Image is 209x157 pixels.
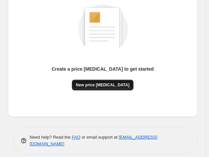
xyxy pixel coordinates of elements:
[72,135,81,140] a: FAQ
[81,135,119,140] span: or email support at
[52,66,154,72] p: Create a price [MEDICAL_DATA] to get started
[76,82,129,88] span: New price [MEDICAL_DATA]
[30,135,72,140] span: Need help? Read the
[72,80,133,90] button: New price [MEDICAL_DATA]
